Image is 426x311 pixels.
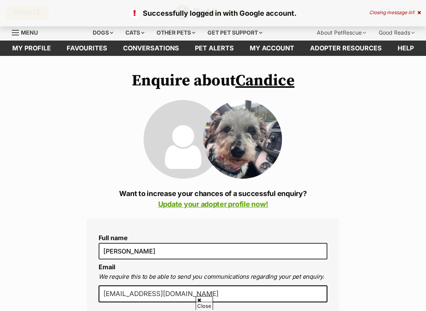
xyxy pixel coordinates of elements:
[120,25,150,41] div: Cats
[115,41,187,56] a: conversations
[99,263,115,271] label: Email
[203,100,282,179] img: Candice
[202,25,268,41] div: Get pet support
[87,188,339,209] p: Want to increase your chances of a successful enquiry?
[21,29,38,36] span: Menu
[59,41,115,56] a: Favourites
[99,243,327,259] input: E.g. Jimmy Chew
[390,41,422,56] a: Help
[373,25,420,41] div: Good Reads
[87,25,119,41] div: Dogs
[187,41,242,56] a: Pet alerts
[87,72,339,90] h1: Enquire about
[99,234,327,241] label: Full name
[235,71,295,91] a: Candice
[99,272,327,281] p: We require this to be able to send you communications regarding your pet enquiry.
[12,25,43,39] a: Menu
[151,25,201,41] div: Other pets
[158,200,268,208] a: Update your adopter profile now!
[196,296,213,310] span: Close
[311,25,372,41] div: About PetRescue
[242,41,302,56] a: My account
[4,41,59,56] a: My profile
[302,41,390,56] a: Adopter resources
